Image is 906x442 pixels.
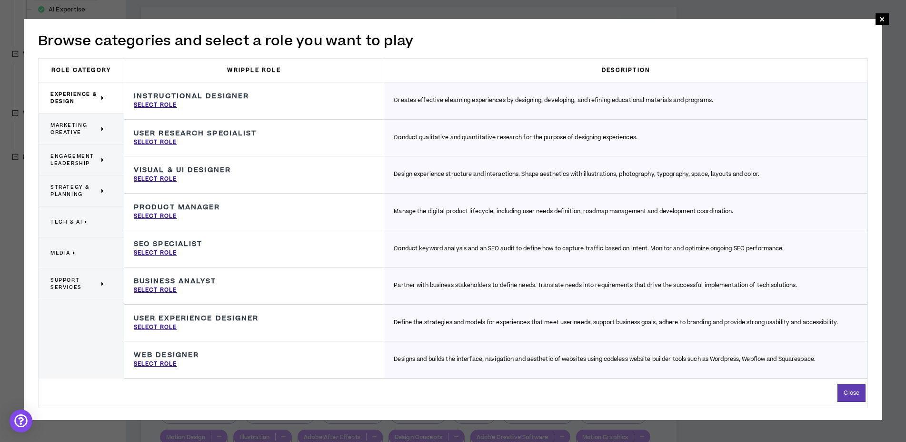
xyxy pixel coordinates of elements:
[134,129,257,138] h3: User Research Specialist
[134,138,177,147] p: Select Role
[134,92,249,101] h3: Instructional Designer
[10,410,32,432] div: Open Intercom Messenger
[134,323,177,332] p: Select Role
[38,31,868,51] h2: Browse categories and select a role you want to play
[134,101,177,110] p: Select Role
[134,175,177,184] p: Select Role
[39,59,124,82] h3: Role Category
[50,218,82,226] span: Tech & AI
[50,249,70,257] span: Media
[124,59,384,82] h3: Wripple Role
[394,170,759,179] p: Design experience structure and interactions. Shape aesthetics with illustrations, photography, t...
[394,281,797,290] p: Partner with business stakeholders to define needs. Translate needs into requirements that drive ...
[394,245,784,253] p: Conduct keyword analysis and an SEO audit to define how to capture traffic based on intent. Monit...
[394,355,816,364] p: Designs and builds the interface, navigation and aesthetic of websites using codeless website bui...
[134,212,177,221] p: Select Role
[134,360,177,369] p: Select Role
[134,166,231,175] h3: Visual & UI Designer
[384,59,867,82] h3: Description
[134,249,177,257] p: Select Role
[394,207,733,216] p: Manage the digital product lifecycle, including user needs definition, roadmap management and dev...
[134,286,177,295] p: Select Role
[394,319,838,327] p: Define the strategies and models for experiences that meet user needs, support business goals, ad...
[134,314,259,323] h3: User Experience Designer
[837,384,866,402] button: Close
[879,13,885,25] span: ×
[50,122,99,136] span: Marketing Creative
[134,351,199,360] h3: Web Designer
[50,91,99,105] span: Experience & Design
[134,240,202,248] h3: SEO Specialist
[134,203,220,212] h3: Product Manager
[394,134,637,142] p: Conduct qualitative and quantitative research for the purpose of designing experiences.
[50,153,99,167] span: Engagement Leadership
[394,96,713,105] p: Creates effective elearning experiences by designing, developing, and refining educational materi...
[134,277,217,286] h3: Business Analyst
[50,184,99,198] span: Strategy & Planning
[50,277,99,291] span: Support Services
